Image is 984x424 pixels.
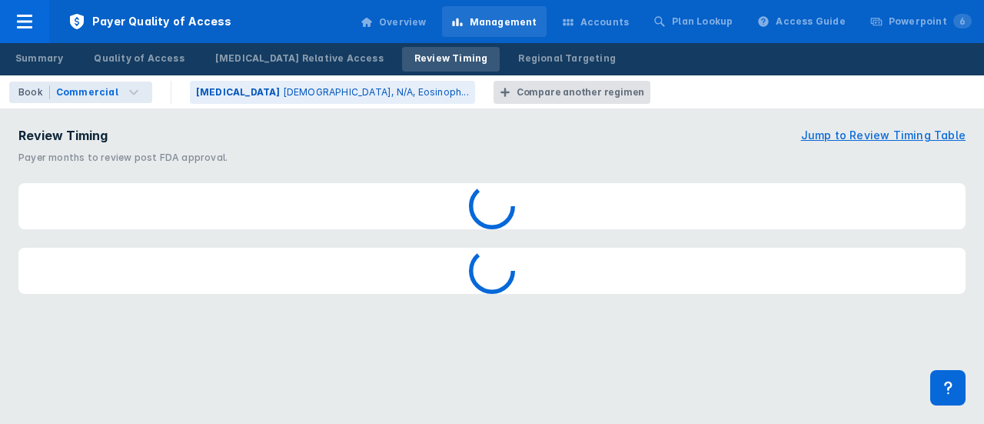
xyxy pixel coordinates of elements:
[801,127,966,144] h2: Jump to Review Timing Table
[283,85,469,99] p: [DEMOGRAPHIC_DATA], N/A, Eosinoph...
[776,15,845,28] div: Access Guide
[518,52,616,65] div: Regional Targeting
[203,47,396,72] a: [MEDICAL_DATA] Relative Access
[889,15,972,28] div: Powerpoint
[414,52,488,65] div: Review Timing
[580,15,630,29] div: Accounts
[190,81,475,104] button: [MEDICAL_DATA][DEMOGRAPHIC_DATA], N/A, Eosinoph...
[379,15,427,29] div: Overview
[81,47,196,72] a: Quality of Access
[56,85,118,99] div: Commercial
[953,14,972,28] span: 6
[18,126,108,145] h2: Review Timing
[94,52,184,65] div: Quality of Access
[18,85,50,99] div: Book
[517,85,644,99] div: Compare another regimen
[470,15,537,29] div: Management
[442,6,547,37] a: Management
[801,126,966,145] button: Jump to Review Timing Table
[930,370,966,406] div: Contact Support
[672,15,733,28] div: Plan Lookup
[15,52,63,65] div: Summary
[494,81,650,104] button: Compare another regimen
[3,47,75,72] a: Summary
[196,85,281,99] p: [MEDICAL_DATA]
[18,151,966,165] div: Payer months to review post FDA approval.
[215,52,384,65] div: [MEDICAL_DATA] Relative Access
[553,6,639,37] a: Accounts
[506,47,628,72] a: Regional Targeting
[402,47,500,72] a: Review Timing
[351,6,436,37] a: Overview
